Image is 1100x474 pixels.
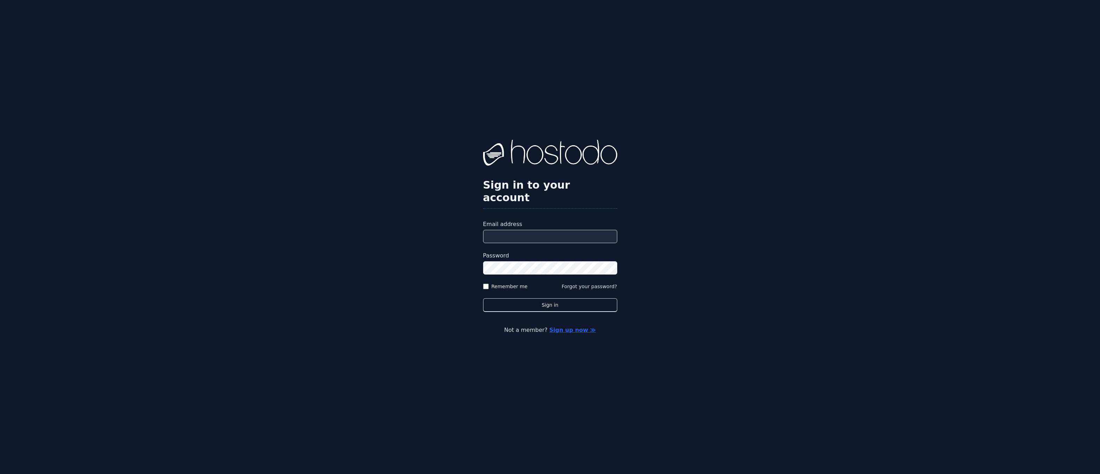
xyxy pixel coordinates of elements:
[483,140,617,168] img: Hostodo
[549,327,596,333] a: Sign up now ≫
[491,283,528,290] label: Remember me
[562,283,617,290] button: Forgot your password?
[483,179,617,204] h2: Sign in to your account
[483,251,617,260] label: Password
[483,220,617,228] label: Email address
[34,326,1066,334] p: Not a member?
[483,298,617,312] button: Sign in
